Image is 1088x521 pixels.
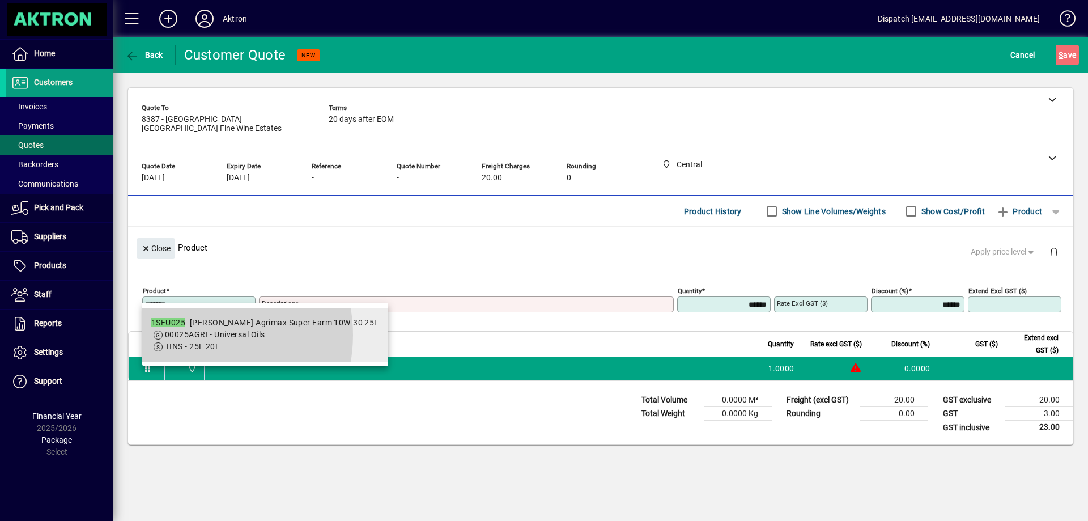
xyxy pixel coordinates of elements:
button: Save [1056,45,1079,65]
mat-label: Rate excl GST ($) [777,299,828,307]
a: Reports [6,310,113,338]
a: Knowledge Base [1051,2,1074,39]
span: GST ($) [975,338,998,350]
div: - [PERSON_NAME] Agrimax Super Farm 10W-30 25L [151,317,379,329]
button: Cancel [1008,45,1038,65]
button: Close [137,238,175,259]
span: Suppliers [34,232,66,241]
mat-label: Discount (%) [872,287,908,295]
td: GST exclusive [937,393,1005,407]
a: Home [6,40,113,68]
td: Rounding [781,407,860,421]
button: Delete [1040,238,1068,265]
em: 1SFU025 [151,318,185,327]
span: Invoices [11,102,47,111]
span: Package [41,435,72,444]
button: Back [122,45,166,65]
td: Total Volume [636,393,704,407]
a: Products [6,252,113,280]
span: 0 [567,173,571,183]
app-page-header-button: Close [134,243,178,253]
span: Discount (%) [891,338,930,350]
mat-label: Extend excl GST ($) [968,287,1027,295]
span: Product History [684,202,742,221]
span: Extend excl GST ($) [1012,332,1059,357]
a: Backorders [6,155,113,174]
span: Apply price level [971,246,1036,258]
button: Add [150,9,186,29]
span: - [397,173,399,183]
span: 1.0000 [768,363,794,374]
span: NEW [301,52,316,59]
a: Settings [6,338,113,367]
a: Communications [6,174,113,193]
a: Invoices [6,97,113,116]
a: Staff [6,281,113,309]
a: Support [6,367,113,396]
td: 0.0000 Kg [704,407,772,421]
button: Apply price level [966,242,1041,262]
span: Financial Year [32,412,82,421]
span: Rate excl GST ($) [810,338,862,350]
label: Show Cost/Profit [919,206,985,217]
td: 23.00 [1005,421,1073,435]
span: Quotes [11,141,44,150]
td: 0.0000 M³ [704,393,772,407]
app-page-header-button: Delete [1040,247,1068,257]
a: Quotes [6,135,113,155]
span: 20.00 [482,173,502,183]
span: Reports [34,319,62,328]
td: 20.00 [860,393,928,407]
div: Aktron [223,10,247,28]
div: Customer Quote [184,46,286,64]
mat-label: Description [262,299,295,307]
td: GST inclusive [937,421,1005,435]
button: Profile [186,9,223,29]
span: Central [185,362,198,375]
button: Product History [679,201,746,222]
span: Payments [11,121,54,130]
a: Payments [6,116,113,135]
label: Show Line Volumes/Weights [780,206,886,217]
span: [DATE] [142,173,165,183]
span: TINS - 25L 20L [165,342,220,351]
span: Settings [34,348,63,357]
span: - [312,173,314,183]
td: Total Weight [636,407,704,421]
td: 3.00 [1005,407,1073,421]
span: 20 days after EOM [329,115,394,124]
div: Product [128,227,1073,268]
td: GST [937,407,1005,421]
span: Backorders [11,160,58,169]
span: ave [1059,46,1076,64]
a: Suppliers [6,223,113,251]
span: Quantity [768,338,794,350]
span: 8387 - [GEOGRAPHIC_DATA] [GEOGRAPHIC_DATA] Fine Wine Estates [142,115,312,133]
td: 0.0000 [869,357,937,380]
span: Support [34,376,62,386]
span: Back [125,50,163,60]
span: [DATE] [227,173,250,183]
span: Home [34,49,55,58]
mat-label: Product [143,287,166,295]
mat-label: Quantity [678,287,702,295]
span: Cancel [1010,46,1035,64]
td: 0.00 [860,407,928,421]
span: Products [34,261,66,270]
app-page-header-button: Back [113,45,176,65]
div: Dispatch [EMAIL_ADDRESS][DOMAIN_NAME] [878,10,1040,28]
span: Pick and Pack [34,203,83,212]
mat-option: 1SFU025 - Morris Agrimax Super Farm 10W-30 25L [142,308,388,362]
a: Pick and Pack [6,194,113,222]
span: 00025AGRI - Universal Oils [165,330,265,339]
span: Communications [11,179,78,188]
span: Customers [34,78,73,87]
td: Freight (excl GST) [781,393,860,407]
span: Staff [34,290,52,299]
span: S [1059,50,1063,60]
span: Close [141,239,171,258]
td: 20.00 [1005,393,1073,407]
